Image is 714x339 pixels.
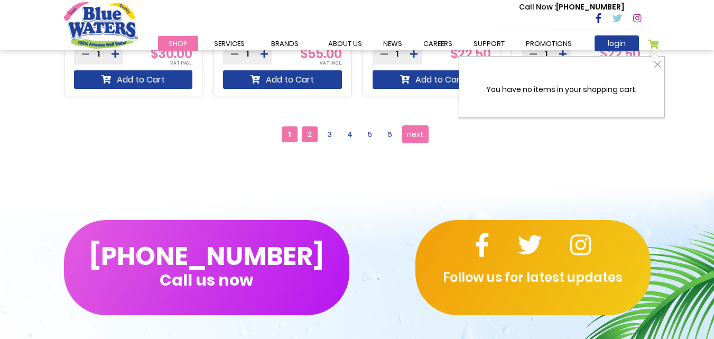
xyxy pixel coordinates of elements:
button: Add to Cart [373,70,492,89]
span: $22.50 [450,45,491,62]
a: 5 [362,126,378,142]
span: Services [214,39,245,49]
span: $55.00 [300,45,342,62]
span: next [407,126,423,142]
a: 4 [342,126,358,142]
span: $22.50 [600,45,641,62]
span: Call us now [160,277,253,283]
a: store logo [64,2,138,48]
a: about us [318,36,373,51]
a: support [463,36,515,51]
span: Shop [169,39,188,49]
a: careers [413,36,463,51]
p: Follow us for latest updates [415,268,651,287]
a: Promotions [515,36,582,51]
span: Brands [271,39,299,49]
strong: You have no items in your shopping cart. [470,70,654,104]
a: 2 [302,126,318,142]
a: News [373,36,413,51]
button: [PHONE_NUMBER]Call us now [64,220,349,315]
button: Add to Cart [74,70,193,89]
a: next [402,125,429,143]
span: $30.00 [151,45,192,62]
a: 6 [382,126,398,142]
a: login [595,35,639,51]
span: Call Now : [519,2,556,12]
span: 1 [282,126,298,142]
p: [PHONE_NUMBER] [519,2,624,13]
a: 3 [322,126,338,142]
button: Add to Cart [223,70,342,89]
